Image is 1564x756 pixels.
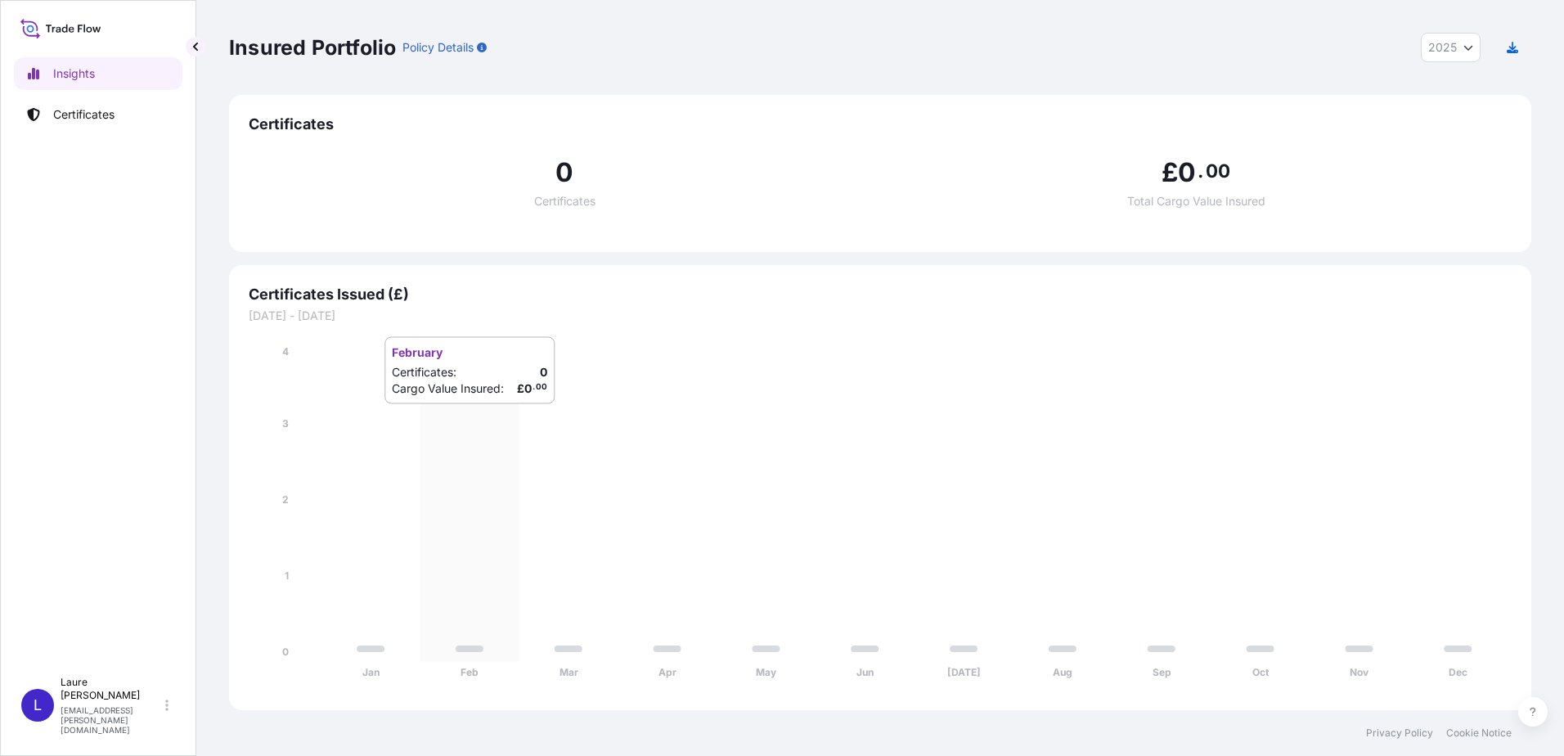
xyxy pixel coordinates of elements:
[947,666,981,678] tspan: [DATE]
[856,666,874,678] tspan: Jun
[282,345,289,358] tspan: 4
[1127,196,1265,207] span: Total Cargo Value Insured
[1428,39,1457,56] span: 2025
[560,666,578,678] tspan: Mar
[282,417,289,430] tspan: 3
[1053,666,1072,678] tspan: Aug
[1366,727,1433,740] a: Privacy Policy
[1198,164,1203,178] span: .
[1206,164,1230,178] span: 00
[229,34,396,61] p: Insured Portfolio
[1446,727,1512,740] a: Cookie Notice
[282,646,289,658] tspan: 0
[282,493,289,506] tspan: 2
[362,666,380,678] tspan: Jan
[1350,666,1369,678] tspan: Nov
[1252,666,1270,678] tspan: Oct
[1449,666,1467,678] tspan: Dec
[461,666,479,678] tspan: Feb
[249,115,1512,134] span: Certificates
[249,285,1512,304] span: Certificates Issued (£)
[1162,160,1178,186] span: £
[249,308,1512,324] span: [DATE] - [DATE]
[14,57,182,90] a: Insights
[1153,666,1171,678] tspan: Sep
[53,65,95,82] p: Insights
[402,39,474,56] p: Policy Details
[1178,160,1196,186] span: 0
[285,569,289,582] tspan: 1
[756,666,777,678] tspan: May
[61,705,162,735] p: [EMAIL_ADDRESS][PERSON_NAME][DOMAIN_NAME]
[61,676,162,702] p: Laure [PERSON_NAME]
[1421,33,1481,62] button: Year Selector
[534,196,595,207] span: Certificates
[555,160,573,186] span: 0
[34,697,42,713] span: L
[53,106,115,123] p: Certificates
[14,98,182,131] a: Certificates
[658,666,676,678] tspan: Apr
